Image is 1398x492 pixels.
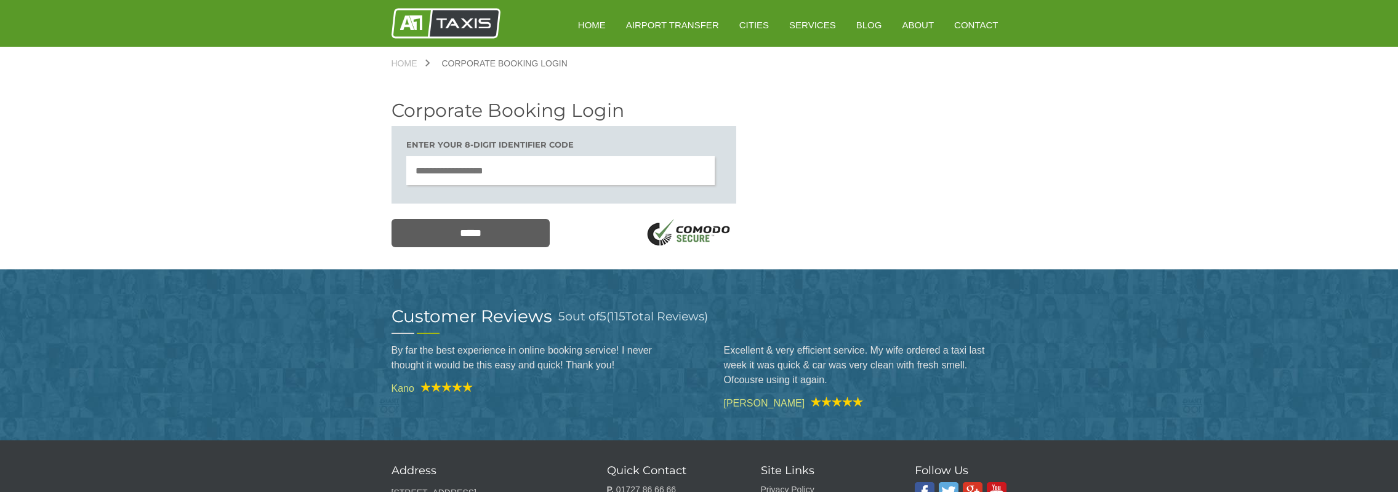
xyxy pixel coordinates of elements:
[558,307,708,325] h3: out of ( Total Reviews)
[392,382,675,394] cite: Kano
[392,334,675,382] blockquote: By far the best experience in online booking service! I never thought it would be this easy and q...
[643,219,736,249] img: SSL Logo
[610,309,625,323] span: 115
[724,397,1007,408] cite: [PERSON_NAME]
[915,465,1007,476] h3: Follow Us
[392,8,500,39] img: A1 Taxis
[392,465,576,476] h3: Address
[724,334,1007,397] blockquote: Excellent & very efficient service. My wife ordered a taxi last week it was quick & car was very ...
[600,309,606,323] span: 5
[430,59,580,68] a: Corporate Booking Login
[731,10,777,40] a: Cities
[805,397,863,407] img: A1 Taxis Review
[607,465,730,476] h3: Quick Contact
[946,10,1006,40] a: Contact
[761,465,884,476] h3: Site Links
[558,309,565,323] span: 5
[617,10,728,40] a: Airport Transfer
[848,10,891,40] a: Blog
[414,382,473,392] img: A1 Taxis Review
[392,101,736,120] h2: Corporate Booking Login
[893,10,942,40] a: About
[569,10,614,40] a: HOME
[392,59,430,68] a: Home
[392,307,552,325] h2: Customer Reviews
[406,141,721,149] h3: Enter your 8-digit Identifier code
[781,10,845,40] a: Services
